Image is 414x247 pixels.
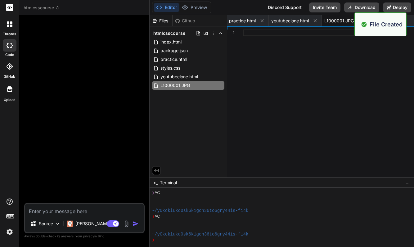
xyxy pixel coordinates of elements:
div: 1 [227,30,235,36]
span: practice.html [229,18,256,24]
span: htmlcsscourse [153,30,185,36]
span: youtubeclone.html [160,73,199,80]
span: L1000001.JPG [160,82,191,89]
span: L1000001.JPG [324,18,354,24]
button: Download [344,2,379,12]
div: Files [150,18,172,24]
span: ❯ [152,214,155,220]
span: >_ [153,180,158,186]
span: htmlcsscourse [24,5,60,11]
label: Upload [4,97,16,103]
span: ❯ [152,237,155,243]
p: Always double-check its answers. Your in Bind [24,233,145,239]
span: index.html [160,38,182,46]
p: [PERSON_NAME] 4 S.. [75,221,122,227]
span: styles.css [160,64,181,72]
img: Pick Models [55,221,60,226]
label: code [5,52,14,57]
span: − [406,180,409,186]
div: Github [173,18,198,24]
span: package.json [160,47,188,54]
img: icon [133,221,139,227]
img: Claude 4 Sonnet [67,221,73,227]
button: − [404,178,410,188]
label: threads [3,31,16,37]
button: Editor [154,3,179,12]
span: ^C [155,214,160,220]
div: Discord Support [264,2,305,12]
span: privacy [83,234,94,238]
img: alert [361,20,367,29]
span: Terminal [160,180,177,186]
button: Preview [179,3,210,12]
span: youtubeclone.html [271,18,309,24]
p: File Created [370,20,403,29]
span: ~/y0kcklukd0sk6k1gcn36to6gry44is-fi4k [152,208,249,214]
span: ❯ [152,190,155,196]
label: GitHub [4,74,15,79]
button: Invite Team [309,2,340,12]
p: Source [39,221,53,227]
button: Deploy [383,2,411,12]
span: ^C [155,190,160,196]
span: practice.html [160,56,188,63]
img: settings [4,226,15,237]
span: ~/y0kcklukd0sk6k1gcn36to6gry44is-fi4k [152,231,249,237]
img: attachment [123,220,130,227]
